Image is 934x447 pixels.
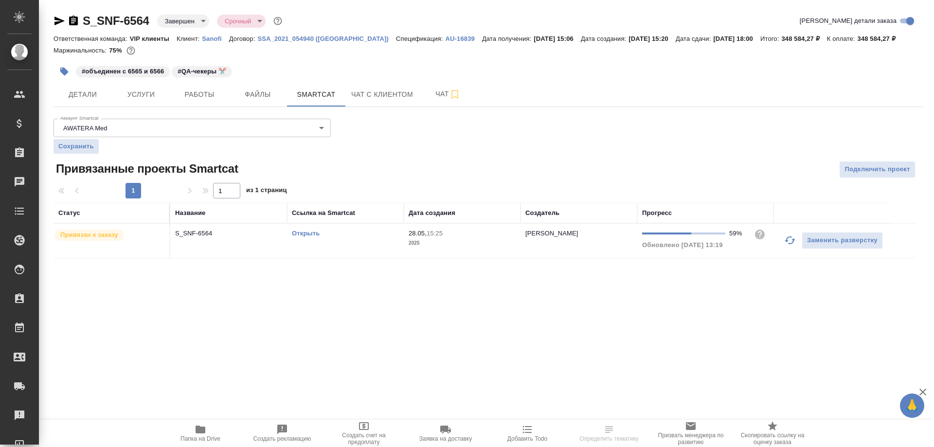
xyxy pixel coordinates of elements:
[800,16,897,26] span: [PERSON_NAME] детали заказа
[642,208,672,218] div: Прогресс
[409,230,427,237] p: 28.05,
[246,184,287,198] span: из 1 страниц
[175,229,282,238] p: S_SNF-6564
[118,89,164,101] span: Услуги
[482,35,534,42] p: Дата получения:
[109,47,124,54] p: 75%
[729,229,746,238] div: 59%
[82,67,164,76] p: #объединен с 6565 и 6566
[446,35,482,42] p: AU-16839
[760,35,781,42] p: Итого:
[202,35,229,42] p: Sanofi
[781,35,826,42] p: 348 584,27 ₽
[257,34,396,42] a: SSA_2021_054940 ([GEOGRAPHIC_DATA])
[217,15,266,28] div: Завершен
[271,15,284,27] button: Доп статусы указывают на важность/срочность заказа
[54,119,331,137] div: AWATERA Med
[176,89,223,101] span: Работы
[778,229,802,252] button: Обновить прогресс
[427,230,443,237] p: 15:25
[125,44,137,57] button: 71907.35 RUB;
[839,161,916,178] button: Подключить проект
[292,208,355,218] div: Ссылка на Smartcat
[293,89,340,101] span: Smartcat
[676,35,713,42] p: Дата сдачи:
[900,393,924,418] button: 🙏
[68,15,79,27] button: Скопировать ссылку
[157,15,209,28] div: Завершен
[449,89,461,100] svg: Подписаться
[59,89,106,101] span: Детали
[58,142,94,151] span: Сохранить
[257,35,396,42] p: SSA_2021_054940 ([GEOGRAPHIC_DATA])
[292,230,320,237] a: Открыть
[396,35,445,42] p: Спецификация:
[807,235,878,246] span: Заменить разверстку
[58,208,80,218] div: Статус
[171,67,233,75] span: QA-чекеры ✂️
[525,208,559,218] div: Создатель
[54,161,238,177] span: Привязанные проекты Smartcat
[713,35,760,42] p: [DATE] 18:00
[83,14,149,27] a: S_SNF-6564
[177,35,202,42] p: Клиент:
[802,232,883,249] button: Заменить разверстку
[54,47,109,54] p: Маржинальность:
[178,67,226,76] p: #QA-чекеры ✂️
[60,124,110,132] button: AWATERA Med
[54,35,130,42] p: Ответственная команда:
[54,15,65,27] button: Скопировать ссылку для ЯМессенджера
[409,208,455,218] div: Дата создания
[525,230,578,237] p: [PERSON_NAME]
[534,35,581,42] p: [DATE] 15:06
[827,35,858,42] p: К оплате:
[409,238,516,248] p: 2025
[130,35,177,42] p: VIP клиенты
[75,67,171,75] span: объединен с 6565 и 6566
[162,17,198,25] button: Завершен
[581,35,629,42] p: Дата создания:
[222,17,254,25] button: Срочный
[446,34,482,42] a: AU-16839
[54,139,99,154] button: Сохранить
[425,88,471,100] span: Чат
[202,34,229,42] a: Sanofi
[60,230,118,240] p: Привязан к заказу
[234,89,281,101] span: Файлы
[175,208,205,218] div: Название
[629,35,676,42] p: [DATE] 15:20
[54,61,75,82] button: Добавить тэг
[904,395,920,416] span: 🙏
[858,35,903,42] p: 348 584,27 ₽
[642,241,723,249] span: Обновлено [DATE] 13:19
[351,89,413,101] span: Чат с клиентом
[229,35,258,42] p: Договор:
[844,164,910,175] span: Подключить проект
